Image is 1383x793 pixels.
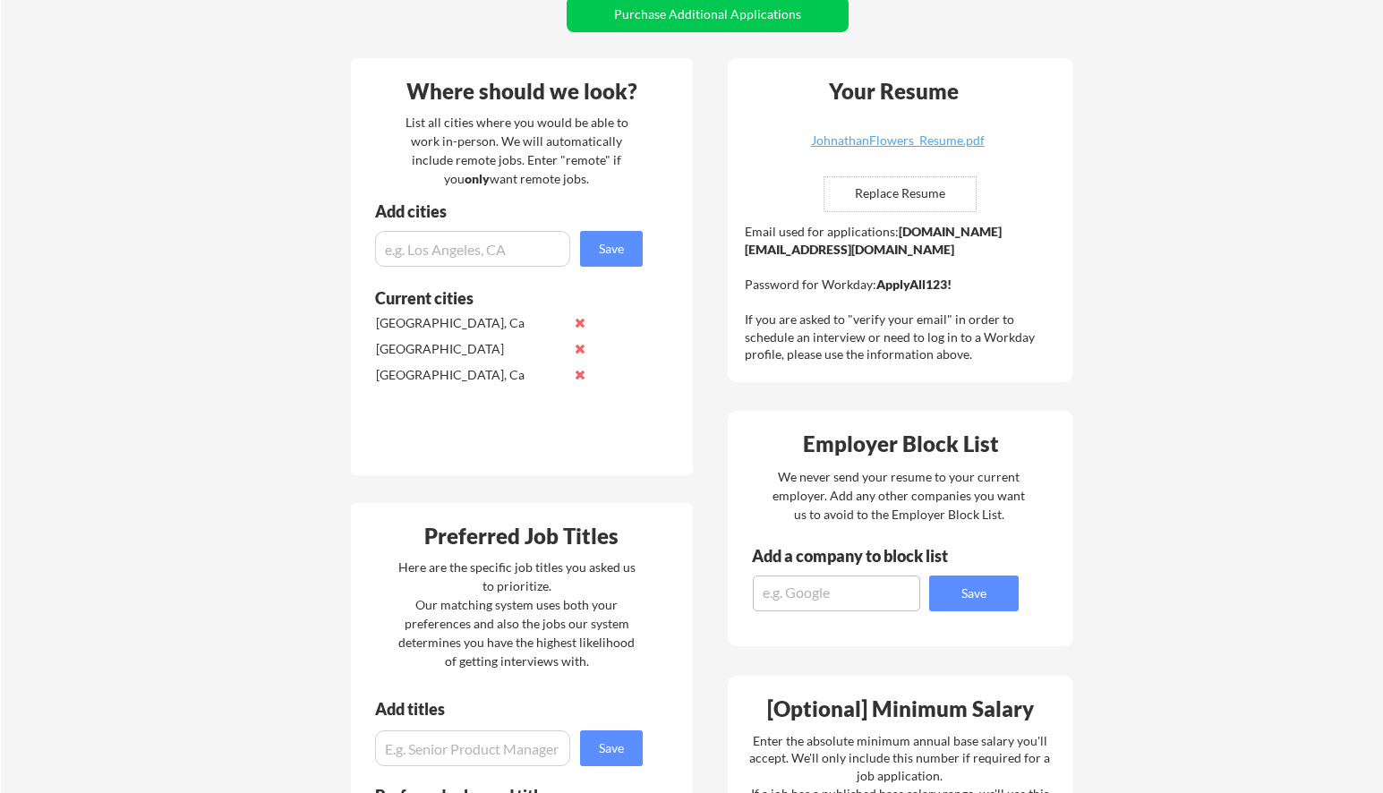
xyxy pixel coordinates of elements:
button: Save [580,730,643,766]
strong: only [465,171,490,186]
strong: [DOMAIN_NAME][EMAIL_ADDRESS][DOMAIN_NAME] [745,224,1002,257]
div: List all cities where you would be able to work in-person. We will automatically include remote j... [394,113,640,188]
input: E.g. Senior Product Manager [375,730,570,766]
div: Add titles [375,701,627,717]
input: e.g. Los Angeles, CA [375,231,570,267]
div: [GEOGRAPHIC_DATA], Ca [376,366,565,384]
div: JohnathanFlowers_Resume.pdf [791,134,1004,147]
div: Employer Block List [735,433,1068,455]
div: Here are the specific job titles you asked us to prioritize. Our matching system uses both your p... [394,558,640,670]
div: Preferred Job Titles [355,525,688,547]
div: Current cities [375,290,623,306]
div: Add cities [375,203,647,219]
div: [GEOGRAPHIC_DATA], Ca [376,314,565,332]
button: Save [929,576,1019,611]
div: [Optional] Minimum Salary [734,698,1067,720]
div: Add a company to block list [752,548,976,564]
button: Save [580,231,643,267]
a: JohnathanFlowers_Resume.pdf [791,134,1004,162]
div: Where should we look? [355,81,688,102]
div: We never send your resume to your current employer. Add any other companies you want us to avoid ... [772,467,1027,524]
div: Your Resume [806,81,983,102]
div: [GEOGRAPHIC_DATA] [376,340,565,358]
div: Email used for applications: Password for Workday: If you are asked to "verify your email" in ord... [745,223,1061,363]
strong: ApplyAll123! [876,277,952,292]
